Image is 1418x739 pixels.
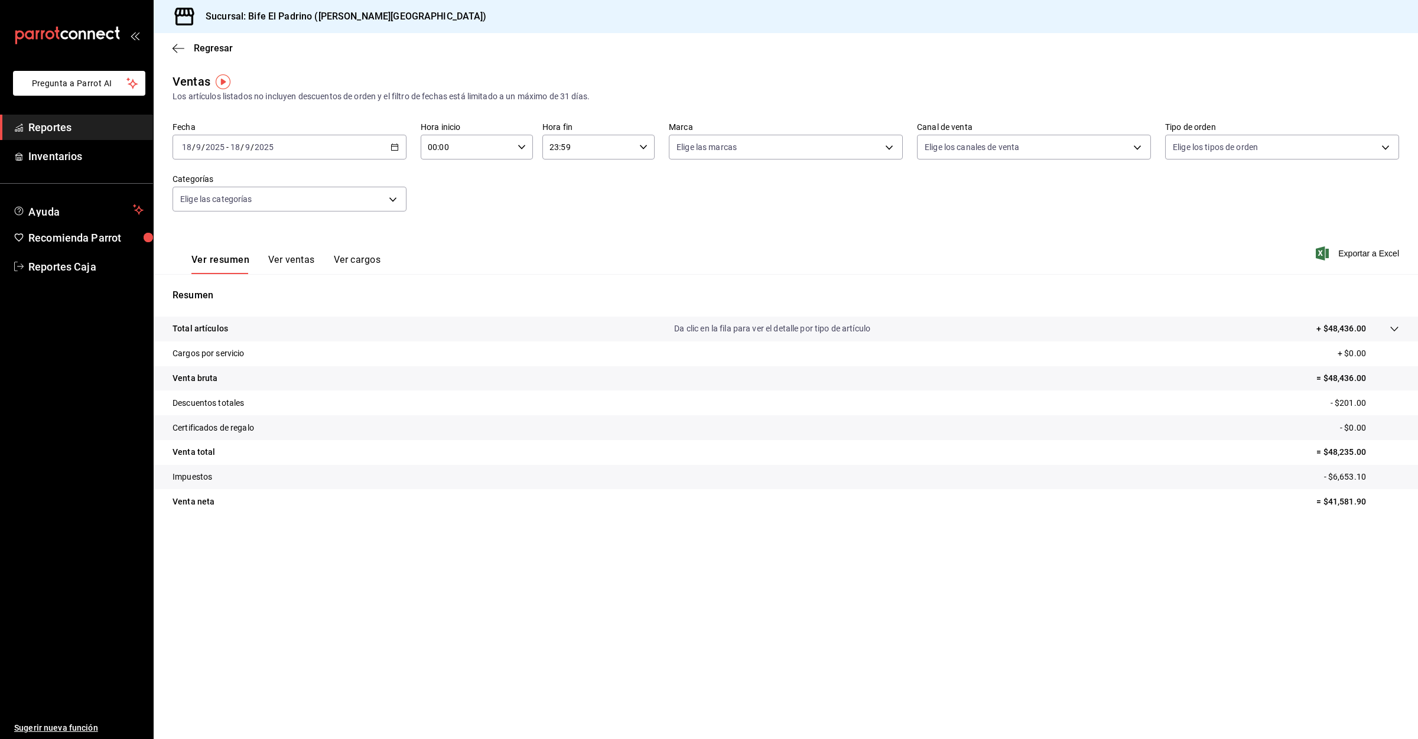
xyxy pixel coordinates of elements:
p: Venta bruta [173,372,217,385]
span: Pregunta a Parrot AI [32,77,127,90]
p: Venta total [173,446,215,458]
p: - $6,653.10 [1324,471,1399,483]
div: Los artículos listados no incluyen descuentos de orden y el filtro de fechas está limitado a un m... [173,90,1399,103]
span: / [240,142,244,152]
p: Descuentos totales [173,397,244,409]
p: Resumen [173,288,1399,302]
button: Ver resumen [191,254,249,274]
span: Reportes Caja [28,259,144,275]
label: Tipo de orden [1165,123,1399,131]
label: Canal de venta [917,123,1151,131]
p: Certificados de regalo [173,422,254,434]
span: Inventarios [28,148,144,164]
p: - $0.00 [1340,422,1399,434]
label: Marca [669,123,903,131]
span: / [192,142,196,152]
p: Total artículos [173,323,228,335]
div: Ventas [173,73,210,90]
button: Ver ventas [268,254,315,274]
button: Exportar a Excel [1318,246,1399,261]
label: Hora fin [542,123,655,131]
p: + $0.00 [1338,347,1399,360]
p: = $48,235.00 [1316,446,1399,458]
label: Categorías [173,175,406,183]
p: Venta neta [173,496,214,508]
span: Sugerir nueva función [14,722,144,734]
span: Recomienda Parrot [28,230,144,246]
p: + $48,436.00 [1316,323,1366,335]
a: Pregunta a Parrot AI [8,86,145,98]
p: Cargos por servicio [173,347,245,360]
span: Regresar [194,43,233,54]
span: / [201,142,205,152]
span: Elige los canales de venta [925,141,1019,153]
span: Elige las categorías [180,193,252,205]
span: Ayuda [28,203,128,217]
p: Impuestos [173,471,212,483]
img: Tooltip marker [216,74,230,89]
input: -- [196,142,201,152]
h3: Sucursal: Bife El Padrino ([PERSON_NAME][GEOGRAPHIC_DATA]) [196,9,487,24]
button: Regresar [173,43,233,54]
span: - [226,142,229,152]
p: Da clic en la fila para ver el detalle por tipo de artículo [674,323,870,335]
button: open_drawer_menu [130,31,139,40]
span: Elige las marcas [677,141,737,153]
p: = $48,436.00 [1316,372,1399,385]
label: Fecha [173,123,406,131]
input: -- [181,142,192,152]
span: Elige los tipos de orden [1173,141,1258,153]
div: navigation tabs [191,254,380,274]
span: Reportes [28,119,144,135]
p: - $201.00 [1331,397,1399,409]
span: / [251,142,254,152]
label: Hora inicio [421,123,533,131]
input: ---- [254,142,274,152]
button: Ver cargos [334,254,381,274]
button: Pregunta a Parrot AI [13,71,145,96]
p: = $41,581.90 [1316,496,1399,508]
input: -- [245,142,251,152]
input: -- [230,142,240,152]
input: ---- [205,142,225,152]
